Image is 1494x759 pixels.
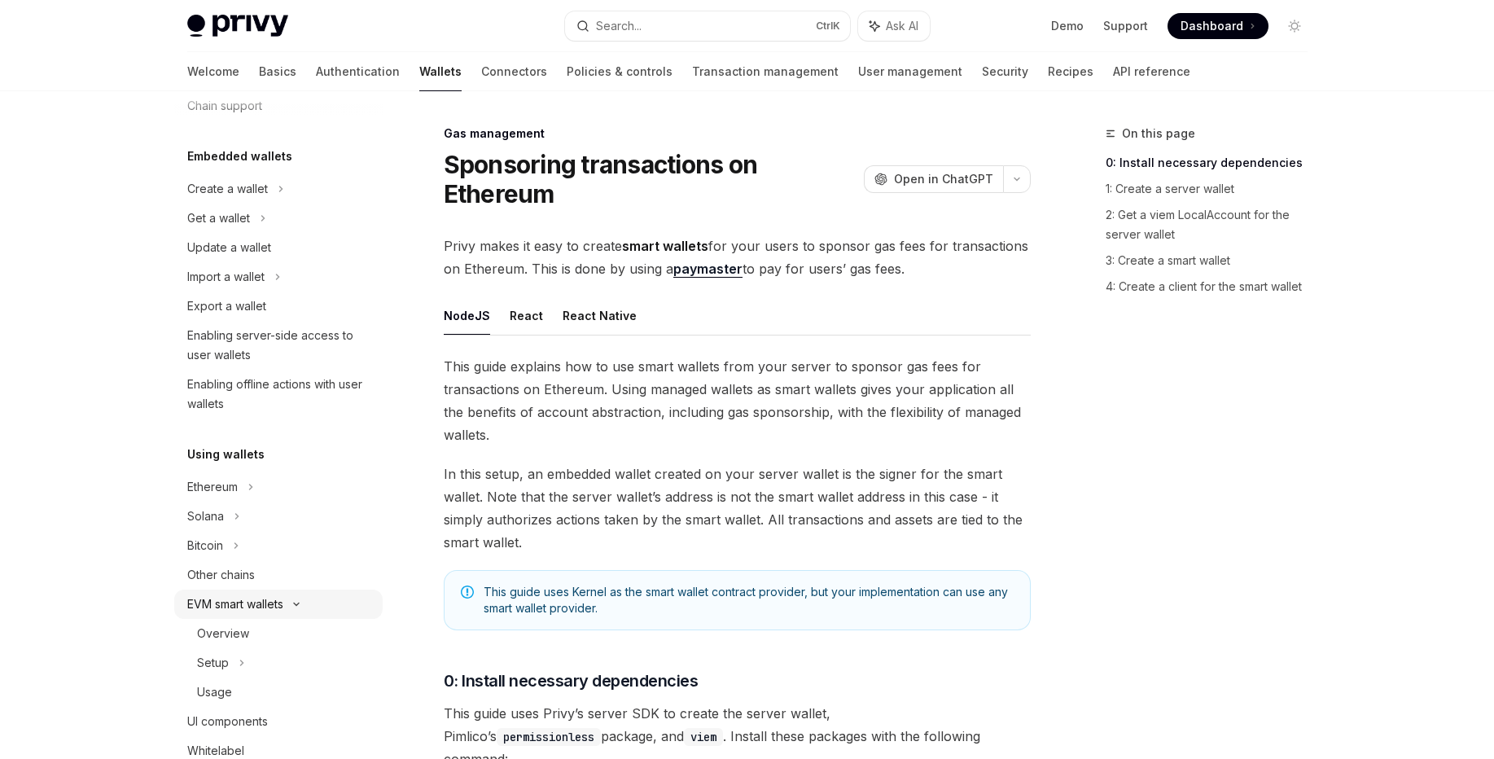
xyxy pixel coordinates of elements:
[187,712,268,731] div: UI components
[1103,18,1148,34] a: Support
[174,292,383,321] a: Export a wallet
[187,179,268,199] div: Create a wallet
[174,370,383,419] a: Enabling offline actions with user wallets
[187,326,373,365] div: Enabling server-side access to user wallets
[444,355,1031,446] span: This guide explains how to use smart wallets from your server to sponsor gas fees for transaction...
[187,267,265,287] div: Import a wallet
[484,584,1014,616] span: This guide uses Kernel as the smart wallet contract provider, but your implementation can use any...
[187,565,255,585] div: Other chains
[894,171,993,187] span: Open in ChatGPT
[444,150,857,208] h1: Sponsoring transactions on Ethereum
[444,235,1031,280] span: Privy makes it easy to create for your users to sponsor gas fees for transactions on Ethereum. Th...
[510,296,543,335] button: React
[187,147,292,166] h5: Embedded wallets
[1282,13,1308,39] button: Toggle dark mode
[197,624,249,643] div: Overview
[673,261,743,278] a: paymaster
[858,52,962,91] a: User management
[461,586,474,599] svg: Note
[596,16,642,36] div: Search...
[1106,248,1321,274] a: 3: Create a smart wallet
[858,11,930,41] button: Ask AI
[174,233,383,262] a: Update a wallet
[187,375,373,414] div: Enabling offline actions with user wallets
[174,707,383,736] a: UI components
[1181,18,1243,34] span: Dashboard
[187,296,266,316] div: Export a wallet
[1051,18,1084,34] a: Demo
[187,445,265,464] h5: Using wallets
[816,20,840,33] span: Ctrl K
[886,18,918,34] span: Ask AI
[197,653,229,673] div: Setup
[1168,13,1268,39] a: Dashboard
[316,52,400,91] a: Authentication
[497,728,601,746] code: permissionless
[259,52,296,91] a: Basics
[187,15,288,37] img: light logo
[563,296,637,335] button: React Native
[187,594,283,614] div: EVM smart wallets
[1106,202,1321,248] a: 2: Get a viem LocalAccount for the server wallet
[864,165,1003,193] button: Open in ChatGPT
[197,682,232,702] div: Usage
[1048,52,1093,91] a: Recipes
[187,477,238,497] div: Ethereum
[444,669,699,692] span: 0: Install necessary dependencies
[1113,52,1190,91] a: API reference
[692,52,839,91] a: Transaction management
[187,238,271,257] div: Update a wallet
[444,463,1031,554] span: In this setup, an embedded wallet created on your server wallet is the signer for the smart walle...
[444,296,490,335] button: NodeJS
[982,52,1028,91] a: Security
[684,728,723,746] code: viem
[1122,124,1195,143] span: On this page
[187,536,223,555] div: Bitcoin
[1106,274,1321,300] a: 4: Create a client for the smart wallet
[1106,176,1321,202] a: 1: Create a server wallet
[174,678,383,707] a: Usage
[419,52,462,91] a: Wallets
[622,238,708,254] strong: smart wallets
[174,560,383,590] a: Other chains
[187,507,224,526] div: Solana
[187,208,250,228] div: Get a wallet
[444,125,1031,142] div: Gas management
[567,52,673,91] a: Policies & controls
[565,11,850,41] button: Search...CtrlK
[1106,150,1321,176] a: 0: Install necessary dependencies
[174,619,383,648] a: Overview
[174,321,383,370] a: Enabling server-side access to user wallets
[481,52,547,91] a: Connectors
[187,52,239,91] a: Welcome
